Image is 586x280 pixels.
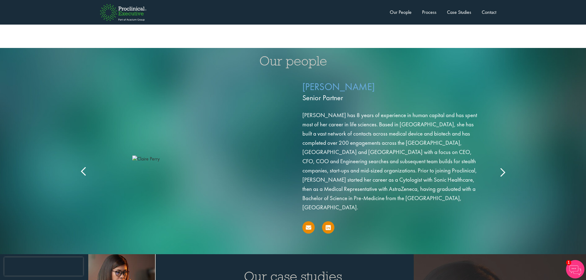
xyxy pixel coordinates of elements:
span: 1 [566,260,571,265]
a: Contact [482,9,496,15]
iframe: reCAPTCHA [4,257,83,276]
img: Claire Perry [132,156,255,163]
a: Case Studies [447,9,471,15]
p: [PERSON_NAME] [302,80,482,105]
span: Senior Partner [302,93,482,103]
a: Process [422,9,437,15]
a: Our People [390,9,412,15]
p: [PERSON_NAME] has 8 years of experience in human capital and has spent most of her career in life... [302,111,482,212]
img: Chatbot [566,260,584,278]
